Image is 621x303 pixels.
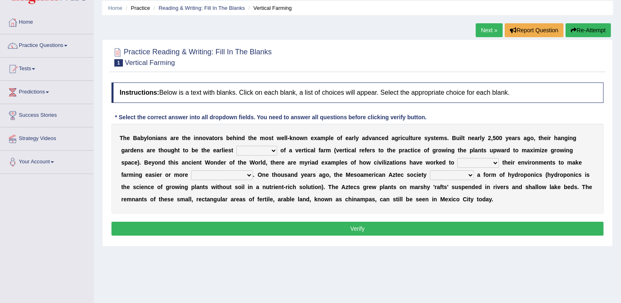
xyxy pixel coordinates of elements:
[0,11,93,31] a: Home
[539,135,541,141] b: t
[171,147,174,154] b: g
[182,159,185,166] b: a
[164,135,167,141] b: s
[260,135,265,141] b: m
[356,135,359,141] b: y
[354,135,356,141] b: l
[140,135,144,141] b: b
[474,135,478,141] b: a
[209,135,212,141] b: a
[324,147,326,154] b: r
[111,113,430,122] div: * Select the correct answer into all dropdown fields. You need to answer all questions before cli...
[513,147,515,154] b: t
[412,135,416,141] b: u
[187,135,191,141] b: e
[140,147,144,154] b: s
[277,135,281,141] b: w
[398,135,400,141] b: r
[216,147,220,154] b: a
[463,135,465,141] b: t
[254,135,257,141] b: e
[460,147,463,154] b: h
[220,135,223,141] b: s
[304,135,308,141] b: n
[121,159,125,166] b: s
[336,147,339,154] b: v
[565,23,611,37] button: Re-Attempt
[447,135,449,141] b: .
[220,159,224,166] b: e
[352,135,354,141] b: r
[362,135,365,141] b: a
[478,135,480,141] b: r
[380,147,384,154] b: o
[340,135,342,141] b: f
[147,147,150,154] b: a
[158,147,160,154] b: t
[191,159,193,166] b: i
[401,135,402,141] b: i
[367,147,370,154] b: e
[347,147,348,154] b: i
[199,135,203,141] b: n
[444,135,447,141] b: s
[160,135,164,141] b: n
[210,159,214,166] b: o
[533,147,535,154] b: i
[365,147,367,154] b: f
[0,127,93,148] a: Strategy Videos
[280,147,284,154] b: o
[133,135,137,141] b: B
[446,147,447,154] b: i
[120,135,123,141] b: T
[214,135,218,141] b: o
[157,135,160,141] b: a
[382,135,385,141] b: e
[493,147,497,154] b: p
[326,147,331,154] b: m
[302,147,304,154] b: r
[402,135,405,141] b: c
[156,135,157,141] b: i
[534,135,535,141] b: ,
[295,147,298,154] b: v
[111,46,272,67] h2: Practice Reading & Writing: Fill In The Blanks
[481,147,483,154] b: t
[139,159,141,166] b: .
[185,159,189,166] b: n
[298,147,302,154] b: e
[359,147,361,154] b: r
[339,147,343,154] b: e
[573,135,576,141] b: g
[207,147,210,154] b: e
[413,147,414,154] b: i
[334,147,336,154] b: (
[144,159,148,166] b: B
[202,135,206,141] b: o
[354,147,356,154] b: l
[120,89,159,96] b: Instructions:
[330,135,334,141] b: e
[233,135,236,141] b: h
[155,159,158,166] b: o
[474,147,478,154] b: a
[488,135,491,141] b: 2
[491,135,493,141] b: ,
[222,147,223,154] b: l
[195,135,199,141] b: n
[342,147,344,154] b: r
[471,135,474,141] b: e
[424,135,427,141] b: s
[317,135,321,141] b: a
[417,147,421,154] b: e
[476,23,503,37] a: Next »
[0,81,93,101] a: Predictions
[544,147,548,154] b: e
[203,147,207,154] b: h
[174,159,175,166] b: i
[544,135,547,141] b: e
[427,147,429,154] b: f
[134,159,138,166] b: e
[108,5,122,11] a: Home
[527,147,530,154] b: a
